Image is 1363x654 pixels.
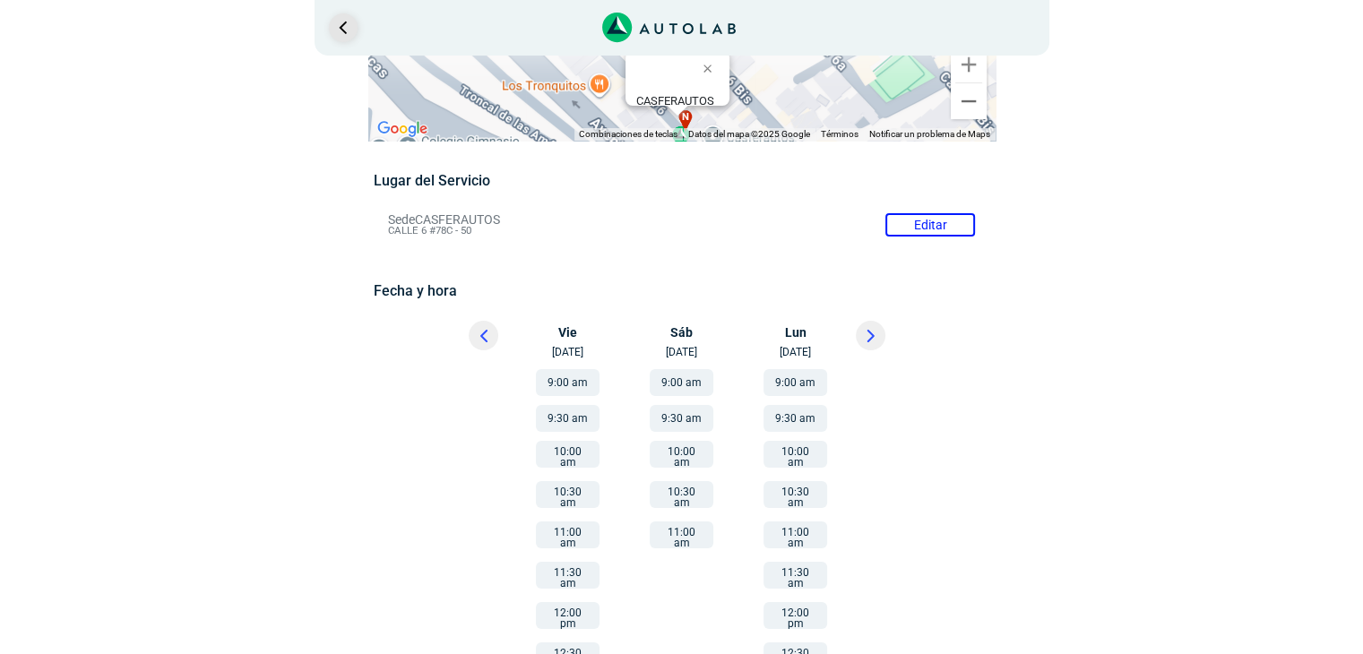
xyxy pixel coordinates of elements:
h5: Fecha y hora [374,282,989,299]
b: CASFERAUTOS [636,94,714,108]
a: Notificar un problema de Maps [869,129,990,139]
button: 10:00 am [763,441,827,468]
button: 11:30 am [536,562,600,589]
a: Link al sitio de autolab [602,18,736,35]
button: 10:30 am [763,481,827,508]
button: 9:00 am [536,369,600,396]
button: 10:00 am [650,441,713,468]
a: Términos (se abre en una nueva pestaña) [821,129,858,139]
button: 9:30 am [763,405,827,432]
button: 11:00 am [536,521,600,548]
h5: Lugar del Servicio [374,172,989,189]
button: Cerrar [690,47,733,90]
span: Datos del mapa ©2025 Google [688,129,810,139]
button: Reducir [951,83,987,119]
button: 11:00 am [650,521,713,548]
button: 10:00 am [536,441,600,468]
button: 10:30 am [536,481,600,508]
button: 12:00 pm [536,602,600,629]
button: 11:30 am [763,562,827,589]
button: 10:30 am [650,481,713,508]
button: 9:00 am [763,369,827,396]
button: 9:00 am [650,369,713,396]
img: Google [373,117,432,141]
a: Abre esta zona en Google Maps (se abre en una nueva ventana) [373,117,432,141]
button: Combinaciones de teclas [579,128,677,141]
div: CALLE 6 #78C - 50 [636,94,729,121]
button: 9:30 am [536,405,600,432]
a: Ir al paso anterior [329,13,358,42]
button: 12:00 pm [763,602,827,629]
button: 9:30 am [650,405,713,432]
span: n [682,110,689,125]
button: Ampliar [951,47,987,82]
button: 11:00 am [763,521,827,548]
